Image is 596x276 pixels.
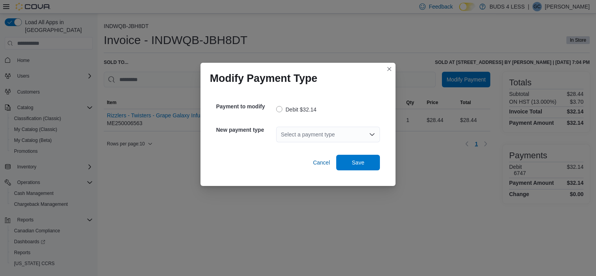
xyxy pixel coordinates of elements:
h1: Modify Payment Type [210,72,318,85]
button: Save [336,155,380,170]
button: Cancel [310,155,333,170]
span: Save [352,159,364,166]
label: Debit $32.14 [276,105,316,114]
button: Closes this modal window [385,64,394,74]
span: Cancel [313,159,330,166]
h5: New payment type [216,122,275,138]
h5: Payment to modify [216,99,275,114]
button: Open list of options [369,131,375,138]
input: Accessible screen reader label [281,130,282,139]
